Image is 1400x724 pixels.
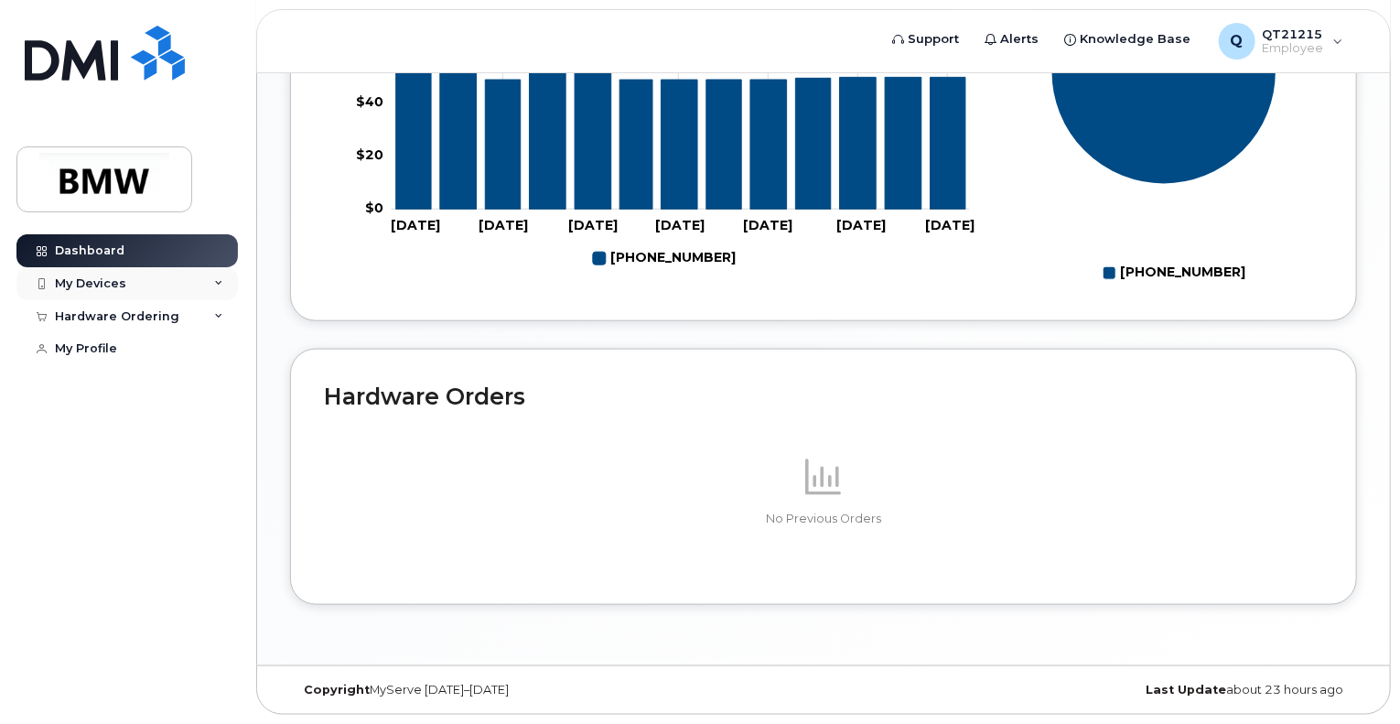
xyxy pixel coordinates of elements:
tspan: [DATE] [568,217,618,233]
strong: Last Update [1146,683,1226,697]
g: Legend [1104,258,1246,288]
div: MyServe [DATE]–[DATE] [290,683,646,697]
span: Q [1231,30,1244,52]
a: Alerts [973,21,1052,58]
iframe: Messenger Launcher [1320,644,1386,710]
tspan: [DATE] [743,217,792,233]
tspan: [DATE] [391,217,440,233]
span: Alerts [1001,30,1039,49]
div: about 23 hours ago [1001,683,1357,697]
g: Legend [593,243,736,274]
div: QT21215 [1206,23,1356,59]
tspan: $0 [365,200,383,217]
strong: Copyright [304,683,370,697]
span: Support [909,30,960,49]
tspan: $40 [356,93,383,110]
p: No Previous Orders [324,511,1323,527]
tspan: $20 [356,147,383,164]
span: QT21215 [1263,27,1324,41]
tspan: [DATE] [836,217,886,233]
h2: Hardware Orders [324,383,1323,410]
span: Employee [1263,41,1324,56]
span: Knowledge Base [1081,30,1191,49]
g: 864-517-8373 [593,243,736,274]
tspan: [DATE] [925,217,975,233]
tspan: [DATE] [479,217,528,233]
tspan: [DATE] [655,217,705,233]
a: Knowledge Base [1052,21,1204,58]
a: Support [880,21,973,58]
